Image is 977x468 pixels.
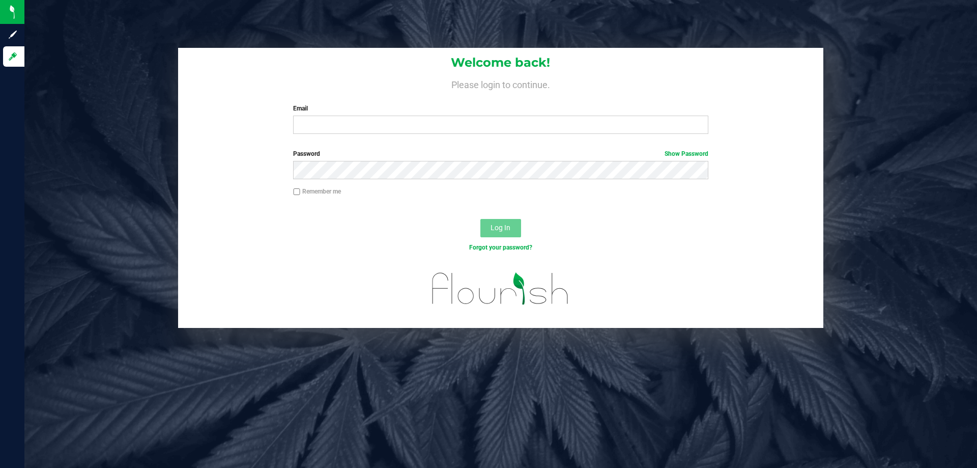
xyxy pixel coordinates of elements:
[665,150,708,157] a: Show Password
[178,56,823,69] h1: Welcome back!
[420,263,581,315] img: flourish_logo.svg
[178,77,823,90] h4: Please login to continue.
[8,51,18,62] inline-svg: Log in
[293,150,320,157] span: Password
[293,104,708,113] label: Email
[469,244,532,251] a: Forgot your password?
[293,188,300,196] input: Remember me
[491,224,510,232] span: Log In
[293,187,341,196] label: Remember me
[480,219,521,237] button: Log In
[8,30,18,40] inline-svg: Sign up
